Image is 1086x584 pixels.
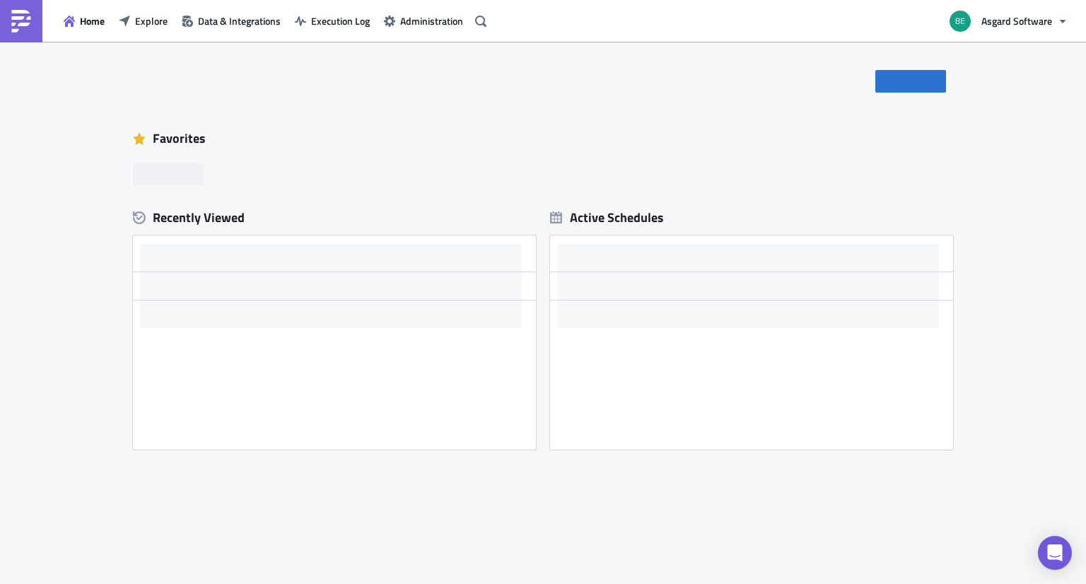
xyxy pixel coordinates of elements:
button: Asgard Software [941,6,1075,37]
button: Home [57,10,112,32]
button: Data & Integrations [175,10,288,32]
span: Data & Integrations [198,13,281,28]
span: Home [80,13,105,28]
button: Administration [377,10,470,32]
button: Execution Log [288,10,377,32]
button: Explore [112,10,175,32]
span: Execution Log [311,13,370,28]
span: Explore [135,13,168,28]
span: Asgard Software [981,13,1052,28]
div: Recently Viewed [133,207,536,228]
div: Open Intercom Messenger [1038,536,1072,570]
div: Active Schedules [550,209,664,226]
div: Favorites [133,128,953,149]
img: Avatar [948,9,972,33]
img: PushMetrics [10,10,33,33]
span: Administration [400,13,463,28]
